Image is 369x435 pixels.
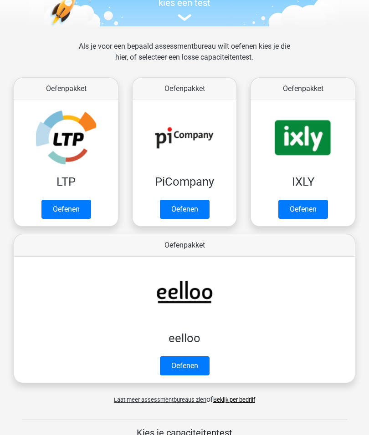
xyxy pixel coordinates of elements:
a: Bekijk per bedrijf [213,396,255,403]
a: Oefenen [41,200,91,219]
div: Als je voor een bepaald assessmentbureau wilt oefenen kies je die hier, of selecteer een losse ca... [66,41,303,74]
img: assessment [178,14,191,21]
span: Laat meer assessmentbureaus zien [114,396,206,403]
a: Oefenen [160,356,210,375]
a: Oefenen [160,200,210,219]
a: Oefenen [278,200,328,219]
div: of [7,387,362,405]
